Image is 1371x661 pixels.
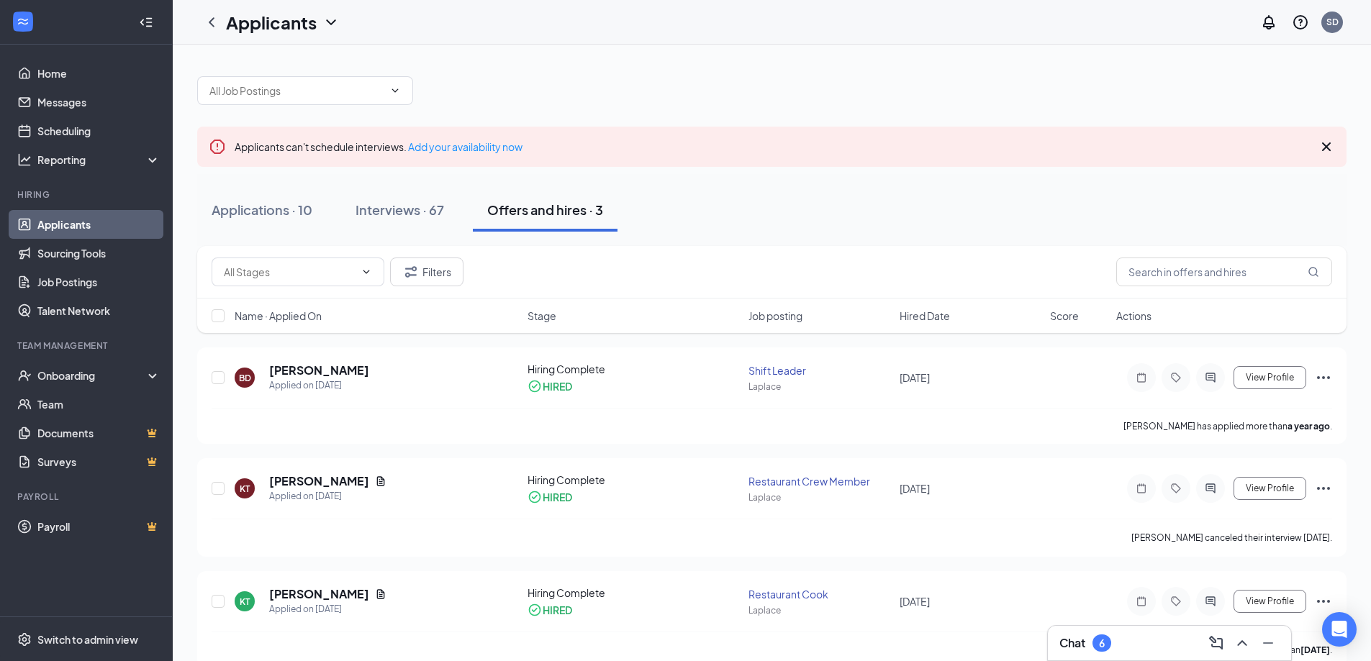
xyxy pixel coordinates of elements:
[1246,373,1294,383] span: View Profile
[528,379,542,393] svg: CheckmarkCircle
[37,210,160,239] a: Applicants
[1050,309,1079,323] span: Score
[1167,483,1185,494] svg: Tag
[1318,138,1335,155] svg: Cross
[402,263,420,281] svg: Filter
[269,363,369,378] h5: [PERSON_NAME]
[1288,421,1330,432] b: a year ago
[1133,483,1150,494] svg: Note
[1322,612,1357,647] div: Open Intercom Messenger
[900,371,930,384] span: [DATE]
[528,490,542,504] svg: CheckmarkCircle
[322,14,340,31] svg: ChevronDown
[1234,477,1306,500] button: View Profile
[1257,632,1280,655] button: Minimize
[224,264,355,280] input: All Stages
[226,10,317,35] h1: Applicants
[1099,637,1105,649] div: 6
[1315,480,1332,497] svg: Ellipses
[37,632,138,647] div: Switch to admin view
[748,363,890,378] div: Shift Leader
[1202,483,1219,494] svg: ActiveChat
[1133,596,1150,607] svg: Note
[269,489,386,503] div: Applied on [DATE]
[1202,596,1219,607] svg: ActiveChat
[37,368,148,383] div: Onboarding
[900,595,930,608] span: [DATE]
[1231,632,1254,655] button: ChevronUp
[528,362,741,376] div: Hiring Complete
[528,473,741,487] div: Hiring Complete
[37,239,160,268] a: Sourcing Tools
[1116,309,1151,323] span: Actions
[1292,14,1309,31] svg: QuestionInfo
[16,14,30,29] svg: WorkstreamLogo
[17,491,158,503] div: Payroll
[1133,372,1150,383] svg: Note
[203,14,220,31] svg: ChevronLeft
[1059,635,1085,651] h3: Chat
[1308,266,1319,278] svg: MagnifyingGlass
[269,602,386,616] div: Applied on [DATE]
[139,15,153,29] svg: Collapse
[1116,257,1332,286] input: Search in offers and hires
[748,491,890,503] div: Laplace
[528,603,542,617] svg: CheckmarkCircle
[212,201,312,219] div: Applications · 10
[37,268,160,296] a: Job Postings
[1246,483,1294,493] span: View Profile
[390,257,463,286] button: Filter Filters
[1315,369,1332,386] svg: Ellipses
[1123,420,1332,432] p: [PERSON_NAME] has applied more than .
[543,379,572,393] div: HIRED
[356,201,444,219] div: Interviews · 67
[17,632,32,647] svg: Settings
[17,368,32,383] svg: UserCheck
[1208,634,1225,652] svg: ComposeMessage
[1260,14,1277,31] svg: Notifications
[375,475,386,487] svg: Document
[375,588,386,600] svg: Document
[235,309,322,323] span: Name · Applied On
[1167,596,1185,607] svg: Tag
[269,473,369,489] h5: [PERSON_NAME]
[17,339,158,352] div: Team Management
[17,152,32,167] svg: Analysis
[17,188,158,201] div: Hiring
[528,309,556,323] span: Stage
[1259,634,1277,652] svg: Minimize
[37,447,160,476] a: SurveysCrown
[528,585,741,600] div: Hiring Complete
[37,59,160,88] a: Home
[37,152,161,167] div: Reporting
[543,490,572,504] div: HIRED
[37,296,160,325] a: Talent Network
[389,85,401,96] svg: ChevronDown
[37,390,160,419] a: Team
[748,309,802,323] span: Job posting
[269,586,369,602] h5: [PERSON_NAME]
[1326,16,1339,28] div: SD
[1234,634,1251,652] svg: ChevronUp
[900,482,930,495] span: [DATE]
[209,138,226,155] svg: Error
[1300,644,1330,655] b: [DATE]
[1131,531,1332,545] div: [PERSON_NAME] canceled their interview [DATE].
[748,474,890,488] div: Restaurant Crew Member
[1315,593,1332,610] svg: Ellipses
[900,309,950,323] span: Hired Date
[240,596,250,608] div: KT
[1246,596,1294,606] span: View Profile
[748,380,890,393] div: Laplace
[269,378,369,393] div: Applied on [DATE]
[1167,372,1185,383] svg: Tag
[487,201,603,219] div: Offers and hires · 3
[408,140,522,153] a: Add your availability now
[37,88,160,117] a: Messages
[748,604,890,616] div: Laplace
[1234,590,1306,613] button: View Profile
[1205,632,1228,655] button: ComposeMessage
[37,512,160,541] a: PayrollCrown
[361,266,372,278] svg: ChevronDown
